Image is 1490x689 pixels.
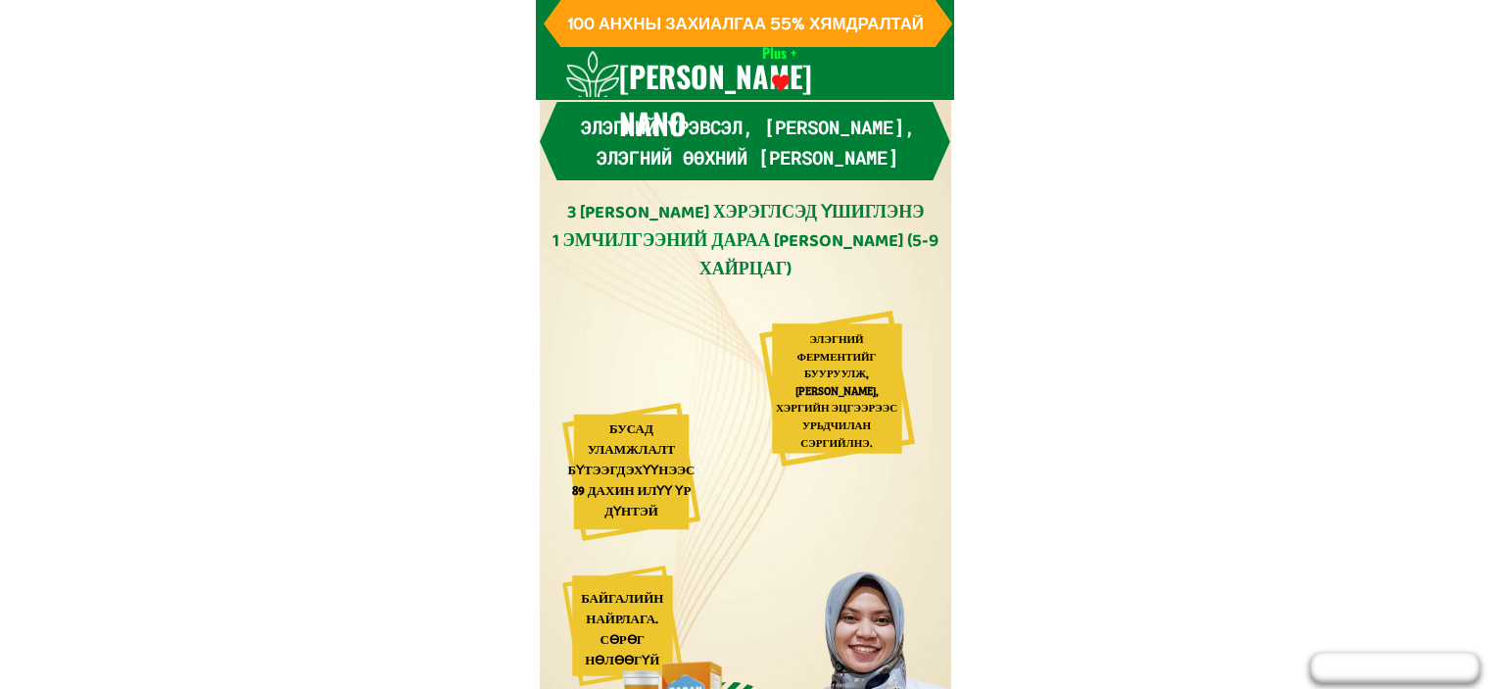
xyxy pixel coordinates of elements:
h3: [PERSON_NAME] NANO [619,53,837,147]
div: БУСАД УЛАМЖЛАЛТ БҮТЭЭГДЭХҮҮНЭЭС 89 ДАХИН ИЛҮҮ ҮР ДҮНТЭЙ [568,420,696,522]
div: ЭЛЭГНИЙ ФЕРМЕНТИЙГ БУУРУУЛЖ, [PERSON_NAME], ХЭРГИЙН ЭЦГЭЭРЭЭС УРЬДЧИЛАН СЭРГИЙЛНЭ. [773,332,900,453]
div: БАЙГАЛИЙН НАЙРЛАГА. СӨРӨГ НӨЛӨӨГҮЙ [567,590,678,671]
h3: Элэгний үрэвсэл, [PERSON_NAME], элэгний өөхний [PERSON_NAME] [548,113,947,172]
div: 3 [PERSON_NAME] ХЭРЭГЛСЭД ҮШИГЛЭНЭ 1 ЭМЧИЛГЭЭНИЙ ДАРАА [PERSON_NAME] (5-9 ХАЙРЦАГ) [548,201,944,285]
